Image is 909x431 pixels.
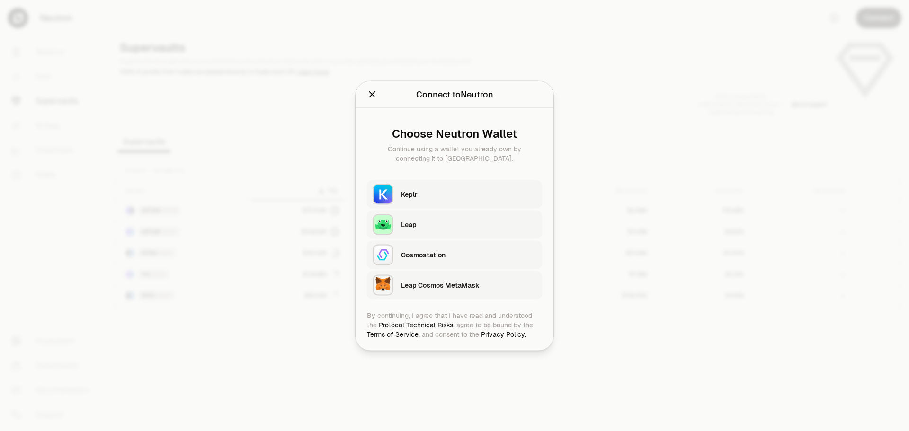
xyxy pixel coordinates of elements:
button: Close [367,88,377,101]
a: Privacy Policy. [481,330,526,338]
div: Leap Cosmos MetaMask [401,280,536,290]
img: Leap [373,214,393,235]
div: Cosmostation [401,250,536,259]
a: Protocol Technical Risks, [379,320,454,329]
button: KeplrKeplr [367,180,542,208]
div: Choose Neutron Wallet [374,127,535,140]
img: Keplr [373,184,393,204]
div: Keplr [401,189,536,199]
img: Leap Cosmos MetaMask [373,274,393,295]
a: Terms of Service, [367,330,420,338]
button: CosmostationCosmostation [367,240,542,269]
img: Cosmostation [373,244,393,265]
div: Continue using a wallet you already own by connecting it to [GEOGRAPHIC_DATA]. [374,144,535,163]
div: Leap [401,220,536,229]
button: LeapLeap [367,210,542,238]
div: By continuing, I agree that I have read and understood the agree to be bound by the and consent t... [367,310,542,339]
div: Connect to Neutron [416,88,493,101]
button: Leap Cosmos MetaMaskLeap Cosmos MetaMask [367,271,542,299]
